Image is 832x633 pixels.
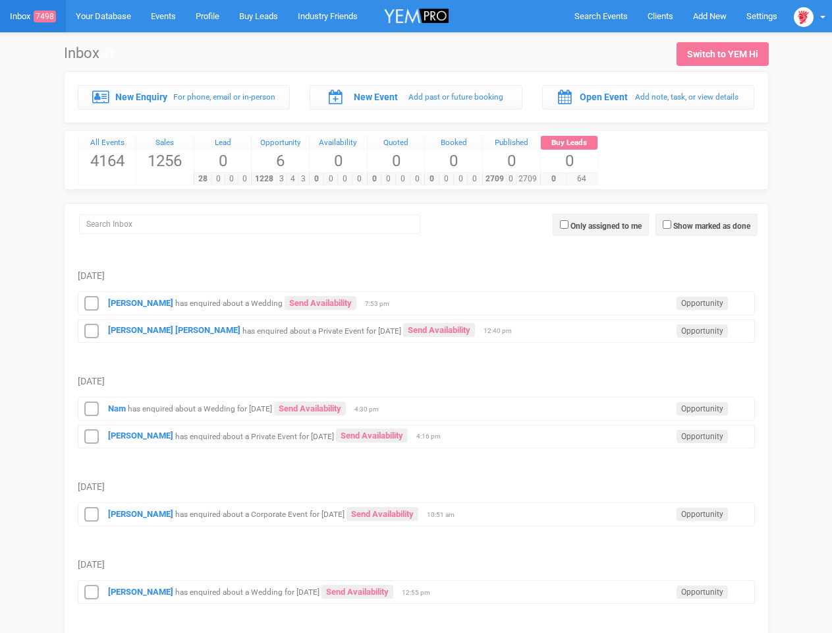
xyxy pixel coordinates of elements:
label: Open Event [580,90,628,104]
a: [PERSON_NAME] [PERSON_NAME] [108,325,240,335]
small: has enquired about a Private Event for [DATE] [242,326,401,335]
span: Opportunity [677,297,728,310]
span: 1256 [136,150,194,172]
span: 0 [367,173,382,185]
div: Quoted [368,136,425,150]
span: 4:30 pm [354,405,387,414]
input: Search Inbox [79,214,420,234]
a: Send Availability [321,585,393,599]
span: 0 [541,150,598,172]
span: 7:53 pm [365,299,398,309]
a: Published [483,136,540,150]
img: open-uri20180111-4-1wletqq [794,7,814,27]
a: Availability [310,136,367,150]
label: Only assigned to me [570,220,642,232]
small: has enquired about a Private Event for [DATE] [175,431,334,440]
a: Send Availability [285,296,356,310]
a: Open Event Add note, task, or view details [542,85,755,109]
a: Lead [194,136,252,150]
a: Switch to YEM Hi [677,42,769,66]
a: Send Availability [274,402,346,415]
small: has enquired about a Wedding [175,299,283,308]
span: 0 [368,150,425,172]
h5: [DATE] [78,560,755,570]
span: 4164 [79,150,136,172]
span: 28 [194,173,212,185]
span: 4 [287,173,298,185]
label: New Enquiry [115,90,167,104]
h5: [DATE] [78,271,755,281]
span: Clients [648,11,673,21]
a: Send Availability [403,323,475,337]
span: 0 [323,173,339,185]
a: [PERSON_NAME] [108,509,173,519]
span: Opportunity [677,508,728,521]
span: Opportunity [677,402,728,415]
span: Opportunity [677,586,728,599]
span: 0 [410,173,425,185]
span: 0 [352,173,367,185]
a: Buy Leads [541,136,598,150]
label: New Event [354,90,398,104]
span: 0 [310,150,367,172]
span: 0 [483,150,540,172]
a: All Events [79,136,136,150]
a: Send Availability [347,507,418,521]
span: 12:40 pm [484,326,516,336]
h1: Inbox [64,45,115,61]
small: Add note, task, or view details [635,92,738,102]
span: Opportunity [677,430,728,443]
small: has enquired about a Corporate Event for [DATE] [175,510,345,519]
span: Opportunity [677,324,728,338]
a: Send Availability [336,429,408,442]
span: 0 [211,173,225,185]
span: 2709 [482,173,507,185]
span: 6 [252,150,309,172]
a: New Enquiry For phone, email or in-person [78,85,291,109]
span: Add New [693,11,727,21]
span: 0 [395,173,410,185]
span: 64 [567,173,598,185]
label: Show marked as done [673,220,750,232]
span: 0 [309,173,324,185]
span: 4:16 pm [416,432,449,441]
a: Booked [425,136,482,150]
a: New Event Add past or future booking [310,85,522,109]
span: 3 [276,173,287,185]
div: Sales [136,136,194,150]
a: [PERSON_NAME] [108,431,173,440]
a: Opportunity [252,136,309,150]
small: Add past or future booking [408,92,503,102]
span: 0 [425,150,482,172]
h5: [DATE] [78,482,755,492]
span: 0 [424,173,439,185]
span: 12:55 pm [402,588,435,597]
span: 2709 [516,173,540,185]
a: Nam [108,404,126,413]
span: 0 [337,173,352,185]
span: 0 [439,173,454,185]
span: 0 [238,173,252,185]
small: has enquired about a Wedding for [DATE] [128,404,272,413]
small: For phone, email or in-person [173,92,275,102]
span: Search Events [574,11,628,21]
span: 7498 [34,11,56,22]
a: [PERSON_NAME] [108,587,173,597]
span: 10:51 am [427,510,460,520]
span: 0 [381,173,396,185]
small: has enquired about a Wedding for [DATE] [175,588,319,597]
span: 0 [540,173,567,185]
span: 0 [194,150,252,172]
a: [PERSON_NAME] [108,298,173,308]
div: Switch to YEM Hi [687,47,758,61]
